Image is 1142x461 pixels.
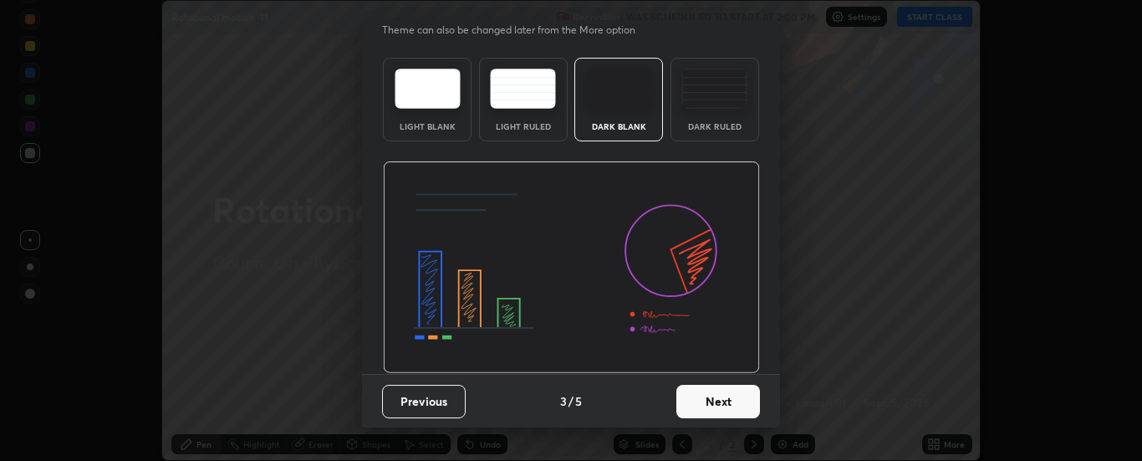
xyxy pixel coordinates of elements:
div: Dark Blank [585,122,652,131]
p: Theme can also be changed later from the More option [382,23,653,38]
button: Next [676,385,760,418]
img: lightRuledTheme.5fabf969.svg [490,69,556,109]
h4: 5 [575,392,582,410]
img: darkTheme.f0cc69e5.svg [586,69,652,109]
div: Dark Ruled [681,122,748,131]
div: Light Ruled [490,122,557,131]
h4: 3 [560,392,567,410]
h4: / [568,392,574,410]
button: Previous [382,385,466,418]
div: Light Blank [394,122,461,131]
img: lightTheme.e5ed3b09.svg [395,69,461,109]
img: darkThemeBanner.d06ce4a2.svg [383,161,760,374]
img: darkRuledTheme.de295e13.svg [681,69,747,109]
